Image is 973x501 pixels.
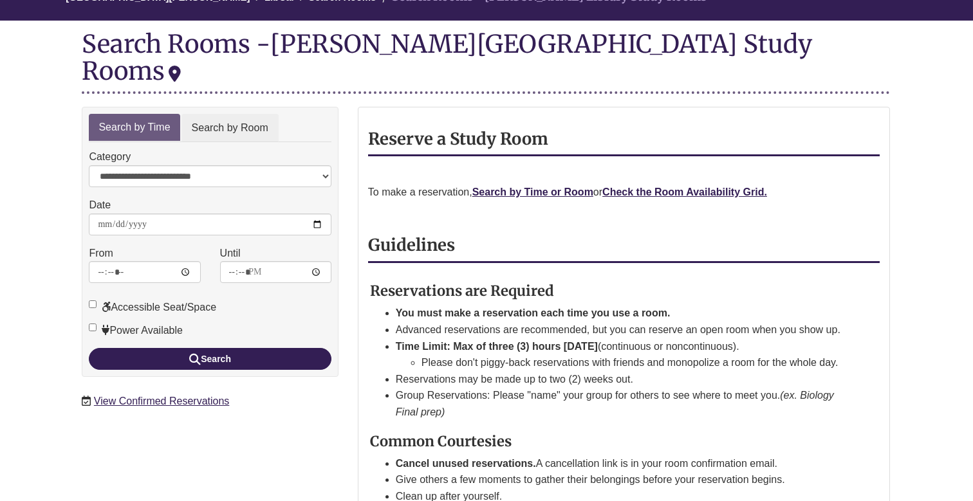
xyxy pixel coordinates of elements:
[396,471,849,488] li: Give others a few moments to gather their belongings before your reservation begins.
[396,455,849,472] li: A cancellation link is in your room confirmation email.
[181,114,279,143] a: Search by Room
[82,28,812,86] div: [PERSON_NAME][GEOGRAPHIC_DATA] Study Rooms
[368,129,548,149] strong: Reserve a Study Room
[472,187,593,197] a: Search by Time or Room
[89,245,113,262] label: From
[602,187,767,197] a: Check the Room Availability Grid.
[89,114,180,141] a: Search by Time
[370,282,554,300] strong: Reservations are Required
[89,323,97,331] input: Power Available
[396,341,598,352] strong: Time Limit: Max of three (3) hours [DATE]
[396,322,849,338] li: Advanced reservations are recommended, but you can reserve an open room when you show up.
[368,235,455,255] strong: Guidelines
[396,371,849,388] li: Reservations may be made up to two (2) weeks out.
[89,197,111,214] label: Date
[82,30,889,93] div: Search Rooms -
[396,387,849,420] li: Group Reservations: Please "name" your group for others to see where to meet you.
[89,322,183,339] label: Power Available
[89,300,97,308] input: Accessible Seat/Space
[396,338,849,371] li: (continuous or noncontinuous).
[94,396,229,406] a: View Confirmed Reservations
[89,348,331,370] button: Search
[89,149,131,165] label: Category
[220,245,241,262] label: Until
[89,299,216,316] label: Accessible Seat/Space
[396,390,834,417] em: (ex. Biology Final prep)
[422,354,849,371] li: Please don't piggy-back reservations with friends and monopolize a room for the whole day.
[396,307,671,318] strong: You must make a reservation each time you use a room.
[370,432,512,450] strong: Common Courtesies
[368,184,880,201] p: To make a reservation, or
[396,458,536,469] strong: Cancel unused reservations.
